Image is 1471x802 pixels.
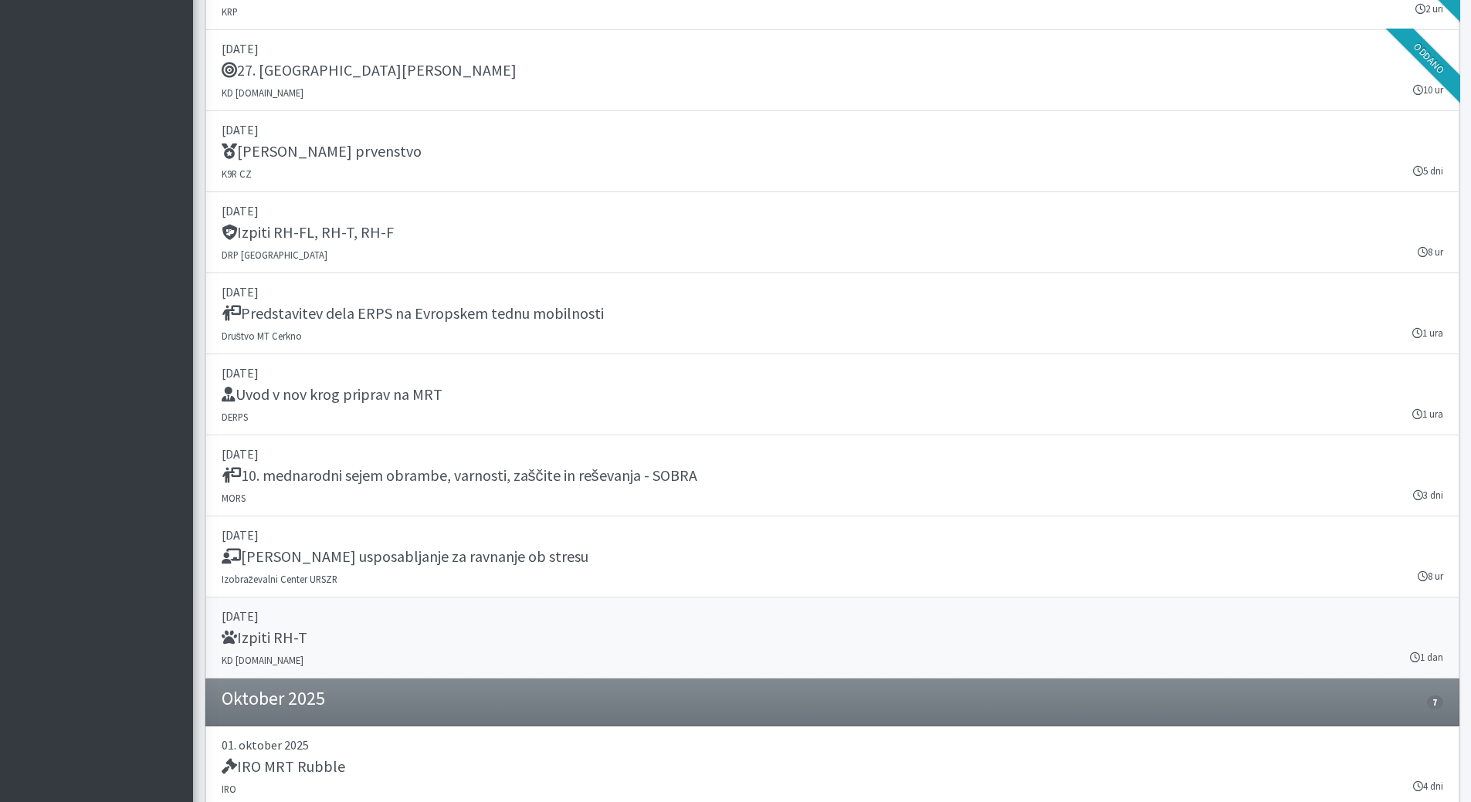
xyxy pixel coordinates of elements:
h5: [PERSON_NAME] prvenstvo [222,142,422,161]
h5: IRO MRT Rubble [222,757,345,776]
small: 8 ur [1418,245,1443,259]
small: K9R CZ [222,168,252,180]
h5: Izpiti RH-T [222,628,307,647]
p: [DATE] [222,445,1443,463]
small: Izobraževalni Center URSZR [222,573,337,585]
p: 01. oktober 2025 [222,736,1443,754]
a: [DATE] 10. mednarodni sejem obrambe, varnosti, zaščite in reševanja - SOBRA MORS 3 dni [205,435,1459,516]
small: IRO [222,783,236,795]
a: [DATE] Uvod v nov krog priprav na MRT DERPS 1 ura [205,354,1459,435]
small: Društvo MT Cerkno [222,330,302,342]
span: 7 [1427,695,1442,709]
a: [DATE] Predstavitev dela ERPS na Evropskem tednu mobilnosti Društvo MT Cerkno 1 ura [205,273,1459,354]
p: [DATE] [222,607,1443,625]
p: [DATE] [222,201,1443,220]
h5: Uvod v nov krog priprav na MRT [222,385,442,404]
small: 1 ura [1412,407,1443,421]
small: 1 dan [1410,650,1443,665]
a: [DATE] Izpiti RH-T KD [DOMAIN_NAME] 1 dan [205,597,1459,678]
small: 8 ur [1418,569,1443,584]
small: MORS [222,492,246,504]
p: [DATE] [222,364,1443,382]
small: 5 dni [1413,164,1443,178]
p: [DATE] [222,120,1443,139]
small: KRP [222,5,238,18]
h5: Predstavitev dela ERPS na Evropskem tednu mobilnosti [222,304,604,323]
a: [DATE] [PERSON_NAME] prvenstvo K9R CZ 5 dni [205,111,1459,192]
small: KD [DOMAIN_NAME] [222,654,303,666]
small: DRP [GEOGRAPHIC_DATA] [222,249,327,261]
h5: 27. [GEOGRAPHIC_DATA][PERSON_NAME] [222,61,517,80]
p: [DATE] [222,283,1443,301]
a: [DATE] Izpiti RH-FL, RH-T, RH-F DRP [GEOGRAPHIC_DATA] 8 ur [205,192,1459,273]
small: 4 dni [1413,779,1443,794]
h5: [PERSON_NAME] usposabljanje za ravnanje ob stresu [222,547,588,566]
a: [DATE] 27. [GEOGRAPHIC_DATA][PERSON_NAME] KD [DOMAIN_NAME] 10 ur Oddano [205,30,1459,111]
small: KD [DOMAIN_NAME] [222,86,303,99]
h4: Oktober 2025 [222,688,325,710]
h5: Izpiti RH-FL, RH-T, RH-F [222,223,394,242]
p: [DATE] [222,39,1443,58]
small: DERPS [222,411,248,423]
p: [DATE] [222,526,1443,544]
small: 1 ura [1412,326,1443,340]
h5: 10. mednarodni sejem obrambe, varnosti, zaščite in reševanja - SOBRA [222,466,697,485]
small: 3 dni [1413,488,1443,503]
a: [DATE] [PERSON_NAME] usposabljanje za ravnanje ob stresu Izobraževalni Center URSZR 8 ur [205,516,1459,597]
